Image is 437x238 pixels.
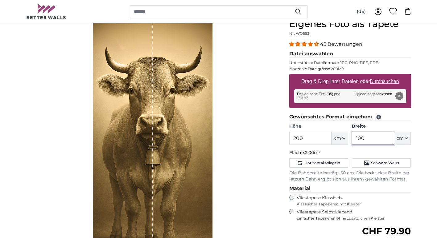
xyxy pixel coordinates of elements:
[289,185,411,192] legend: Material
[332,132,348,145] button: cm
[289,31,309,36] span: Nr. WQ553
[297,195,406,207] label: Vliestapete Klassisch
[362,225,411,237] span: CHF 79.90
[297,209,411,221] label: Vliestapete Selbstklebend
[289,158,348,168] button: Horizontal spiegeln
[394,132,411,145] button: cm
[289,150,411,156] p: Fläche:
[297,202,406,207] span: Klassisches Tapezieren mit Kleister
[370,79,399,84] u: Durchsuchen
[352,6,371,17] button: (de)
[289,66,411,71] p: Maximale Dateigrösse 200MB.
[289,113,411,121] legend: Gewünschtes Format eingeben:
[352,123,411,129] label: Breite
[26,4,66,19] img: Betterwalls
[289,41,320,47] span: 4.36 stars
[289,60,411,65] p: Unterstützte Dateiformate JPG, PNG, TIFF, PDF.
[320,41,362,47] span: 45 Bewertungen
[305,150,320,155] span: 2.00m²
[289,18,411,30] h1: Eigenes Foto als Tapete
[289,50,411,58] legend: Datei auswählen
[304,161,340,165] span: Horizontal spiegeln
[289,123,348,129] label: Höhe
[352,158,411,168] button: Schwarz-Weiss
[289,170,411,182] p: Die Bahnbreite beträgt 50 cm. Die bedruckte Breite der letzten Bahn ergibt sich aus Ihrem gewählt...
[371,161,399,165] span: Schwarz-Weiss
[297,216,411,221] span: Einfaches Tapezieren ohne zusätzlichen Kleister
[334,135,341,141] span: cm
[397,135,404,141] span: cm
[299,75,402,88] label: Drag & Drop Ihrer Dateien oder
